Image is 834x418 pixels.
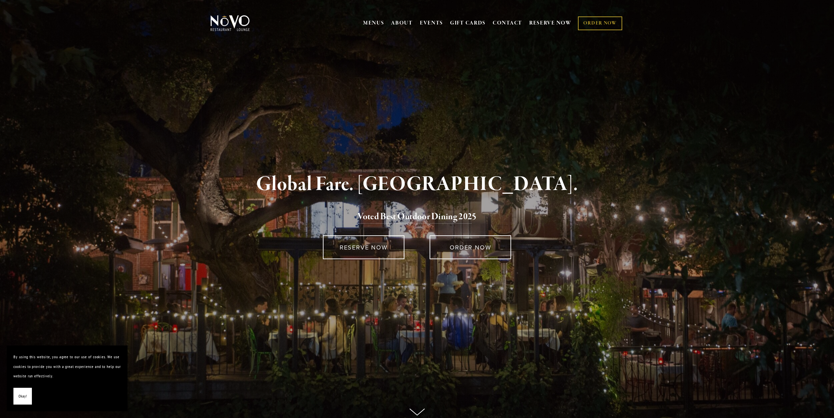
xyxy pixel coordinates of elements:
a: ORDER NOW [578,16,622,30]
a: GIFT CARDS [450,17,486,30]
a: CONTACT [493,17,522,30]
a: EVENTS [420,20,443,27]
button: Okay! [13,388,32,405]
a: RESERVE NOW [323,235,404,259]
img: Novo Restaurant &amp; Lounge [209,15,251,32]
a: MENUS [363,20,384,27]
a: RESERVE NOW [529,17,572,30]
a: ORDER NOW [430,235,511,259]
span: Okay! [18,391,27,401]
section: Cookie banner [7,345,128,411]
h2: 5 [222,210,613,224]
a: ABOUT [391,20,413,27]
a: Voted Best Outdoor Dining 202 [357,211,472,224]
strong: Global Fare. [GEOGRAPHIC_DATA]. [256,172,578,197]
p: By using this website, you agree to our use of cookies. We use cookies to provide you with a grea... [13,352,121,381]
